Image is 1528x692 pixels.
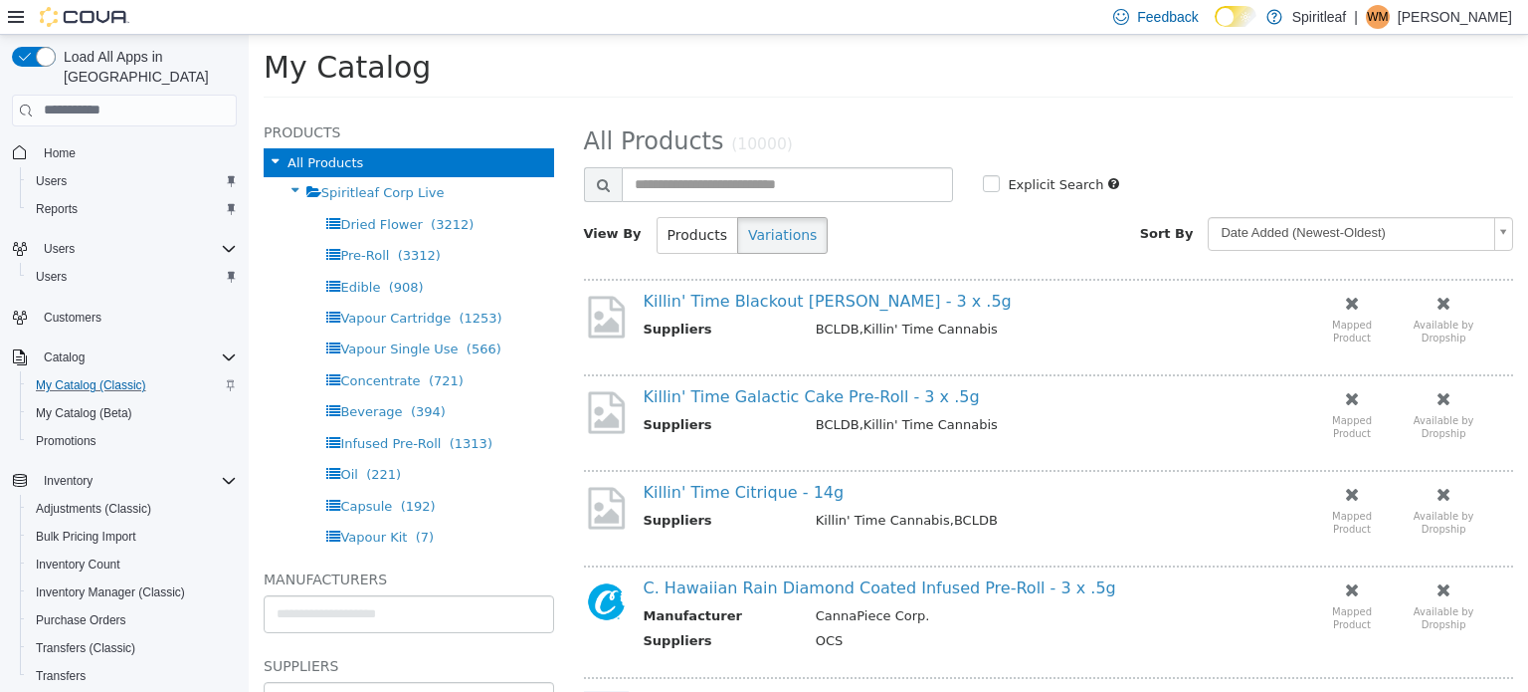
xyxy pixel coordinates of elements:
small: Available by Dropship [1165,572,1226,595]
span: Catalog [36,346,237,369]
span: My Catalog (Classic) [36,377,146,393]
span: (192) [152,464,187,479]
span: Promotions [28,429,237,453]
span: Users [36,237,237,261]
button: Reports [20,195,245,223]
button: My Catalog (Beta) [20,399,245,427]
a: Reports [28,197,86,221]
span: Transfers [36,668,86,684]
span: My Catalog (Classic) [28,373,237,397]
small: Available by Dropship [1165,380,1226,404]
span: Concentrate [92,339,171,353]
button: Customers [4,303,245,332]
span: Catalog [44,349,85,365]
input: Dark Mode [1215,6,1256,27]
p: Spiritleaf [1292,5,1346,29]
button: Adjustments (Classic) [20,495,245,523]
button: Variations [488,182,579,219]
span: (908) [140,245,175,260]
span: Vapour Single Use [92,307,209,322]
button: Catalog [36,346,93,369]
span: Beverage [92,369,153,384]
td: Killin' Time Cannabis,BCLDB [552,476,1025,501]
a: Promotions [28,429,104,453]
span: Inventory [36,469,237,493]
span: Inventory [44,473,93,489]
th: Suppliers [395,596,552,621]
span: Bulk Pricing Import [28,525,237,549]
span: Date Added (Newest-Oldest) [960,183,1238,214]
button: Bulk Pricing Import [20,523,245,551]
span: Adjustments (Classic) [28,497,237,521]
button: Inventory [36,469,100,493]
span: Inventory Count [28,553,237,577]
span: Inventory Count [36,557,120,573]
button: Users [36,237,83,261]
span: (3212) [182,182,225,197]
span: Reports [36,201,78,217]
label: Explicit Search [754,140,855,160]
a: Transfers (Classic) [28,636,143,660]
a: Date Added (Newest-Oldest) [959,182,1264,216]
a: Inventory Count [28,553,128,577]
a: Users [28,265,75,289]
a: Purchase Orders [28,608,134,632]
span: Purchase Orders [28,608,237,632]
span: (3312) [149,213,192,228]
button: Promotions [20,427,245,455]
small: Mapped Product [1083,476,1123,500]
span: Vapour Cartridge [92,276,202,291]
span: Oil [92,432,108,447]
h5: Manufacturers [15,533,305,557]
span: Users [36,173,67,189]
a: Killin' Time Galactic Cake Pre-Roll - 3 x .5g [395,352,731,371]
span: Promotions [36,433,96,449]
span: Inventory Manager (Classic) [36,584,185,600]
span: (394) [162,369,197,384]
a: Home [36,141,84,165]
button: Users [20,263,245,291]
span: Customers [36,305,237,330]
span: My Catalog (Beta) [28,401,237,425]
button: Catalog [4,344,245,371]
a: Transfers [28,664,94,688]
span: All Products [335,93,476,120]
span: All Products [39,120,114,135]
span: Users [44,241,75,257]
span: Transfers [28,664,237,688]
span: Customers [44,310,101,326]
th: Manufacturer [395,572,552,596]
a: C. Hawaiian Rain Diamond Coated Infused Pre-Roll - 3 x .5g [395,544,867,563]
th: Suppliers [395,380,552,405]
span: Vapour Kit [92,495,158,510]
button: Transfers (Classic) [20,634,245,662]
button: Home [4,138,245,167]
span: (721) [180,339,215,353]
img: Cova [40,7,129,27]
a: Users [28,169,75,193]
span: (7) [167,495,185,510]
small: Mapped Product [1083,572,1123,595]
span: (1313) [201,401,244,416]
th: Suppliers [395,476,552,501]
span: View By [335,191,393,206]
span: Spiritleaf Corp Live [73,150,196,165]
span: Dried Flower [92,182,173,197]
p: [PERSON_NAME] [1398,5,1512,29]
button: Products [408,182,489,219]
span: Capsule [92,464,143,479]
small: Available by Dropship [1165,476,1226,500]
h5: Suppliers [15,619,305,643]
img: 150 [335,545,380,589]
button: Inventory Manager (Classic) [20,578,245,606]
span: Reports [28,197,237,221]
a: Adjustments (Classic) [28,497,159,521]
span: Edible [92,245,131,260]
a: Bulk Pricing Import [28,525,144,549]
td: CannaPiece Corp. [552,572,1025,596]
span: Pre-Roll [92,213,140,228]
button: Users [4,235,245,263]
a: Killin' Time Citrique - 14g [395,448,596,467]
p: | [1354,5,1358,29]
button: My Catalog (Classic) [20,371,245,399]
